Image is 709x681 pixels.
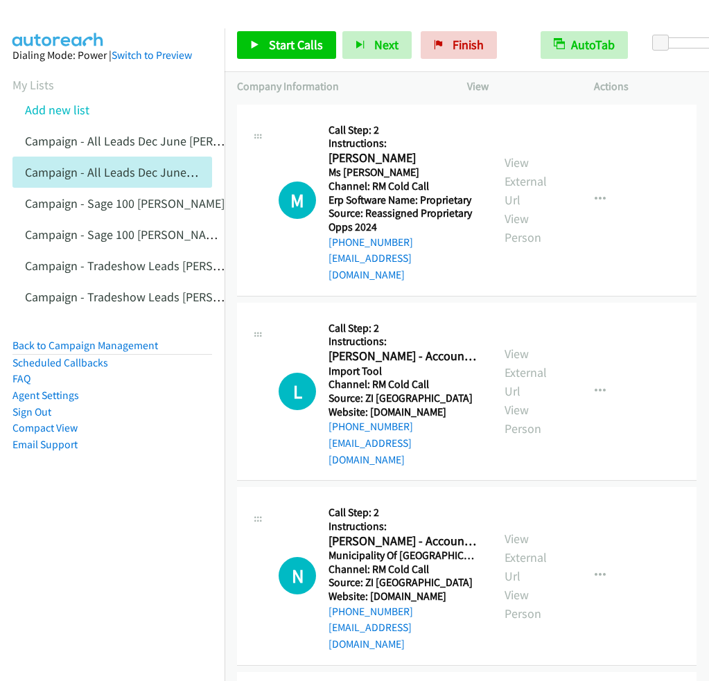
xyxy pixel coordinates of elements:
a: Scheduled Callbacks [12,356,108,369]
div: Dialing Mode: Power | [12,47,212,64]
a: [PHONE_NUMBER] [329,605,413,618]
h5: Instructions: [329,520,480,533]
h5: Channel: RM Cold Call [329,378,480,391]
h5: Municipality Of [GEOGRAPHIC_DATA] [329,549,480,563]
a: View External Url [505,531,547,584]
a: Email Support [12,438,78,451]
a: Campaign - Tradeshow Leads [PERSON_NAME] [25,258,270,274]
h2: [PERSON_NAME] - Accounts Receivable Technician [329,348,480,364]
a: Start Calls [237,31,336,59]
p: Company Information [237,78,442,95]
a: [EMAIL_ADDRESS][DOMAIN_NAME] [329,436,412,466]
a: View External Url [505,346,547,399]
h1: N [279,557,316,594]
a: Campaign - All Leads Dec June [PERSON_NAME] Cloned [25,164,317,180]
h5: Channel: RM Cold Call [329,179,480,193]
a: Back to Campaign Management [12,339,158,352]
div: The call is yet to be attempted [279,182,316,219]
h2: [PERSON_NAME] - Accounts Receivable [329,533,480,549]
span: Start Calls [269,37,323,53]
a: [EMAIL_ADDRESS][DOMAIN_NAME] [329,621,412,651]
a: My Lists [12,77,54,93]
h1: L [279,373,316,410]
h5: Ms [PERSON_NAME] [329,166,480,179]
button: Next [342,31,412,59]
div: The call is yet to be attempted [279,557,316,594]
a: Campaign - Tradeshow Leads [PERSON_NAME] Cloned [25,289,310,305]
a: Finish [421,31,497,59]
a: Campaign - Sage 100 [PERSON_NAME] Cloned [25,227,265,242]
a: Switch to Preview [112,48,192,62]
p: Actions [594,78,697,95]
a: Compact View [12,421,78,434]
a: Campaign - All Leads Dec June [PERSON_NAME] [25,133,277,149]
a: [EMAIL_ADDRESS][DOMAIN_NAME] [329,251,412,281]
a: FAQ [12,372,30,385]
h5: Website: [DOMAIN_NAME] [329,590,480,603]
h5: Instructions: [329,335,480,348]
a: Sign Out [12,405,51,418]
a: View Person [505,587,541,621]
h5: Source: ZI [GEOGRAPHIC_DATA] [329,576,480,590]
a: [PHONE_NUMBER] [329,420,413,433]
a: View Person [505,402,541,436]
h2: [PERSON_NAME] [329,150,480,166]
h5: Instructions: [329,136,480,150]
h5: Erp Software Name: Proprietary [329,193,480,207]
a: Add new list [25,102,89,118]
h5: Channel: RM Cold Call [329,563,480,576]
a: View External Url [505,154,547,208]
h5: Call Step: 2 [329,506,480,520]
h5: Call Step: 2 [329,321,480,335]
a: Agent Settings [12,389,79,402]
a: View Person [505,211,541,245]
span: Next [374,37,399,53]
h5: Source: ZI [GEOGRAPHIC_DATA] [329,391,480,405]
h5: Source: Reassigned Proprietary Opps 2024 [329,206,480,233]
h5: Call Step: 2 [329,123,480,137]
p: View [467,78,570,95]
a: Campaign - Sage 100 [PERSON_NAME] [25,195,225,211]
h1: M [279,182,316,219]
div: The call is yet to be attempted [279,373,316,410]
a: [PHONE_NUMBER] [329,236,413,249]
h5: Import Tool [329,364,480,378]
span: Finish [453,37,484,53]
h5: Website: [DOMAIN_NAME] [329,405,480,419]
button: AutoTab [541,31,628,59]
